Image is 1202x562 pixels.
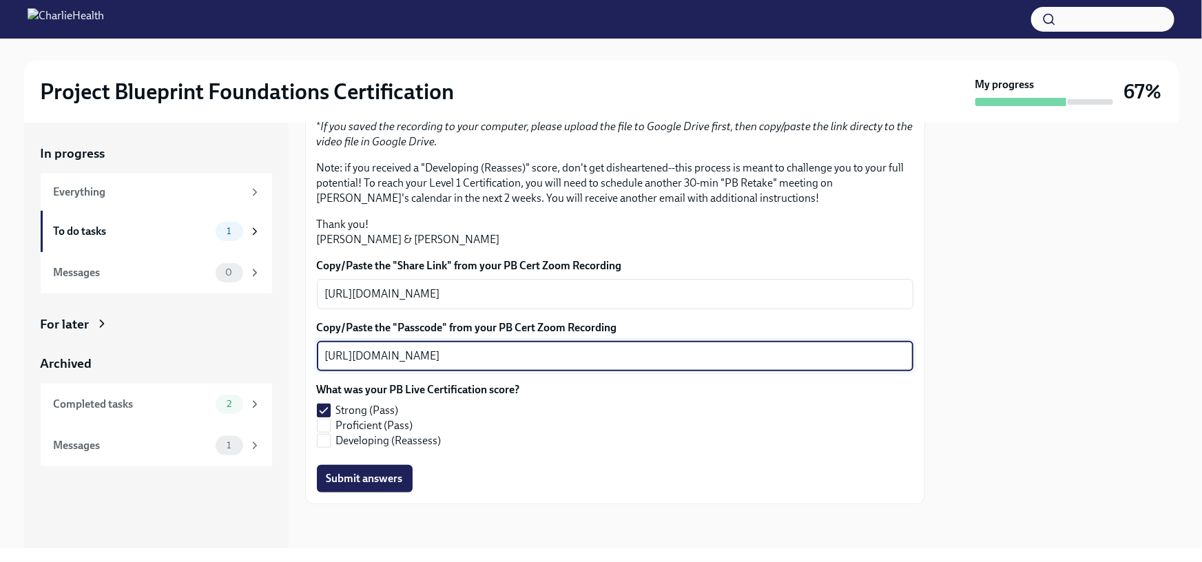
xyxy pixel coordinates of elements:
[41,78,455,105] h2: Project Blueprint Foundations Certification
[336,433,442,448] span: Developing (Reassess)
[41,315,90,333] div: For later
[54,265,210,280] div: Messages
[325,348,905,364] textarea: [URL][DOMAIN_NAME]
[41,211,272,252] a: To do tasks1
[317,320,913,335] label: Copy/Paste the "Passcode" from your PB Cert Zoom Recording
[41,252,272,293] a: Messages0
[41,425,272,466] a: Messages1
[41,145,272,163] a: In progress
[317,465,413,492] button: Submit answers
[41,174,272,211] a: Everything
[325,286,905,302] textarea: [URL][DOMAIN_NAME]
[54,397,210,412] div: Completed tasks
[218,440,239,450] span: 1
[41,355,272,373] a: Archived
[1124,79,1162,104] h3: 67%
[317,217,913,247] p: Thank you! [PERSON_NAME] & [PERSON_NAME]
[54,185,243,200] div: Everything
[975,77,1035,92] strong: My progress
[317,160,913,206] p: Note: if you received a "Developing (Reasses)" score, don't get disheartened--this process is mea...
[54,224,210,239] div: To do tasks
[41,315,272,333] a: For later
[28,8,104,30] img: CharlieHealth
[54,438,210,453] div: Messages
[327,472,403,486] span: Submit answers
[336,403,399,418] span: Strong (Pass)
[218,399,240,409] span: 2
[317,258,913,273] label: Copy/Paste the "Share Link" from your PB Cert Zoom Recording
[317,382,520,397] label: What was your PB Live Certification score?
[41,384,272,425] a: Completed tasks2
[217,267,240,278] span: 0
[218,226,239,236] span: 1
[336,418,413,433] span: Proficient (Pass)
